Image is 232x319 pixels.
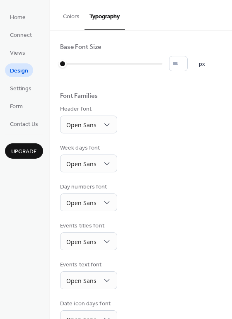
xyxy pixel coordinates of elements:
[10,31,32,40] span: Connect
[60,300,116,308] div: Date icon days font
[60,105,116,114] div: Header font
[60,43,101,52] div: Base Font Size
[10,49,25,58] span: Views
[11,147,37,156] span: Upgrade
[66,199,97,207] span: Open Sans
[5,99,28,113] a: Form
[5,28,37,41] a: Connect
[60,183,116,191] div: Day numbers font
[10,85,31,93] span: Settings
[10,13,26,22] span: Home
[10,67,28,75] span: Design
[66,238,97,246] span: Open Sans
[66,160,97,168] span: Open Sans
[5,81,36,95] a: Settings
[5,143,43,159] button: Upgrade
[10,102,23,111] span: Form
[66,277,97,285] span: Open Sans
[60,92,98,101] div: Font Families
[5,63,33,77] a: Design
[10,120,38,129] span: Contact Us
[60,144,116,152] div: Week days font
[66,121,97,129] span: Open Sans
[199,60,205,69] span: px
[60,222,116,230] div: Events titles font
[60,261,116,269] div: Events text font
[5,10,31,24] a: Home
[5,46,30,59] a: Views
[5,117,43,130] a: Contact Us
